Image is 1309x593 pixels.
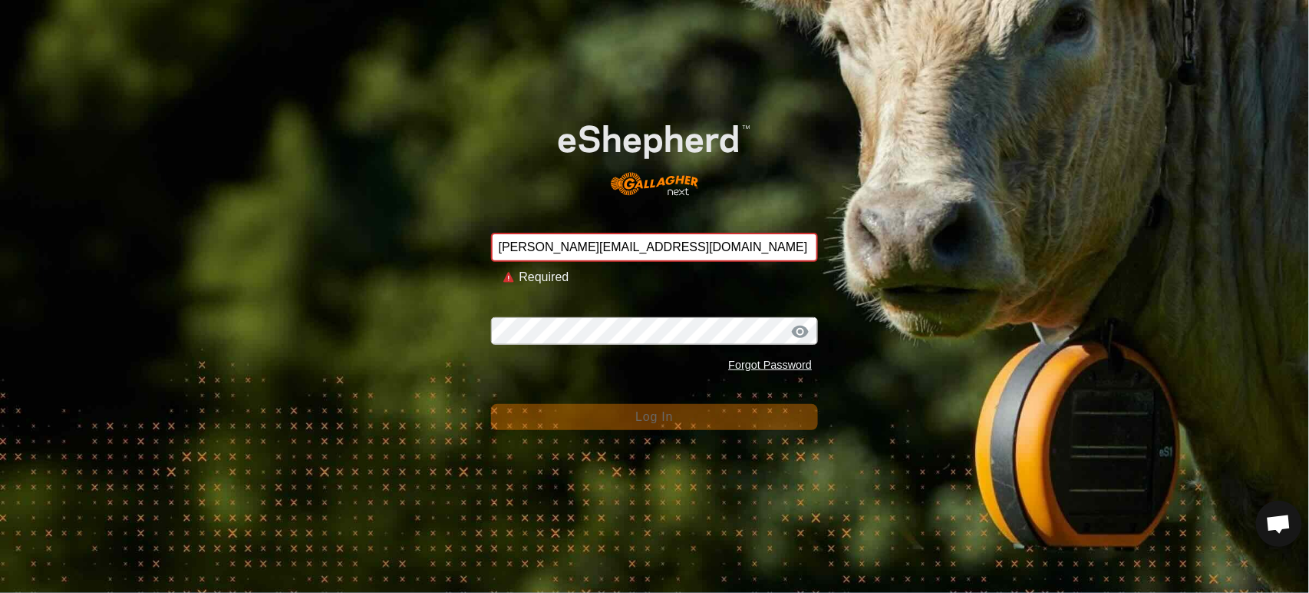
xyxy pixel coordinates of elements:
[523,98,785,209] img: E-shepherd Logo
[1256,501,1302,547] div: Open chat
[728,359,812,371] a: Forgot Password
[491,404,819,430] button: Log In
[491,233,819,262] input: Email Address
[635,410,673,423] span: Log In
[519,268,806,287] div: Required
